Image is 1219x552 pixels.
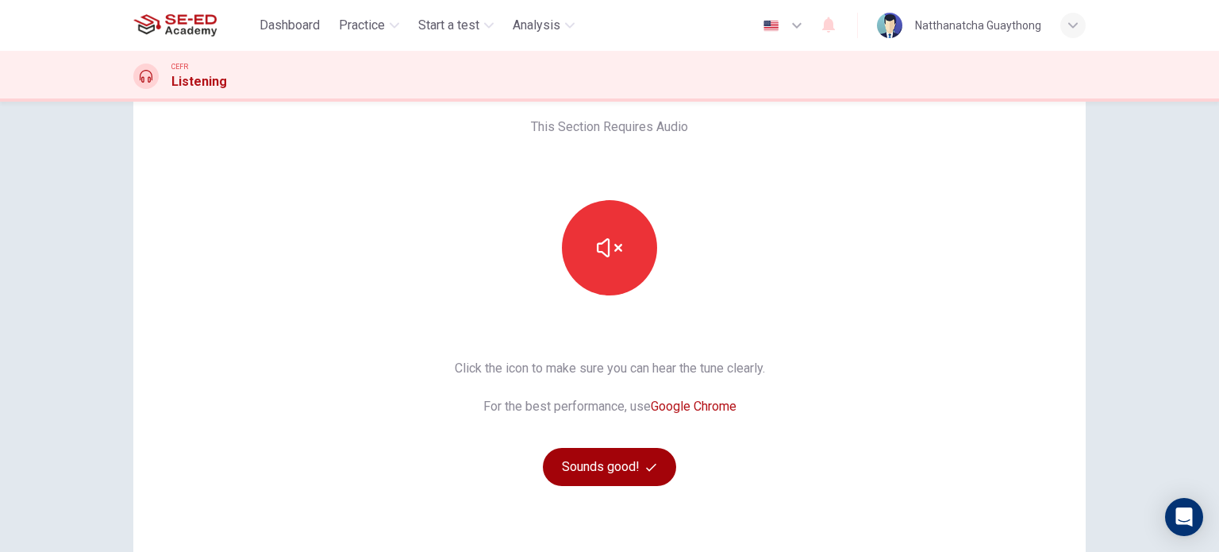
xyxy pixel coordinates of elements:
[761,20,781,32] img: en
[260,16,320,35] span: Dashboard
[506,11,581,40] button: Analysis
[455,359,765,378] span: Click the icon to make sure you can hear the tune clearly.
[171,61,188,72] span: CEFR
[1165,498,1203,536] div: Open Intercom Messenger
[133,10,253,41] a: SE-ED Academy logo
[651,399,736,414] a: Google Chrome
[543,448,676,486] button: Sounds good!
[418,16,479,35] span: Start a test
[253,11,326,40] button: Dashboard
[513,16,560,35] span: Analysis
[915,16,1041,35] div: Natthanatcha Guaythong
[412,11,500,40] button: Start a test
[133,10,217,41] img: SE-ED Academy logo
[877,13,902,38] img: Profile picture
[171,72,227,91] h1: Listening
[531,118,688,137] span: This Section Requires Audio
[333,11,406,40] button: Practice
[339,16,385,35] span: Practice
[455,397,765,416] span: For the best performance, use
